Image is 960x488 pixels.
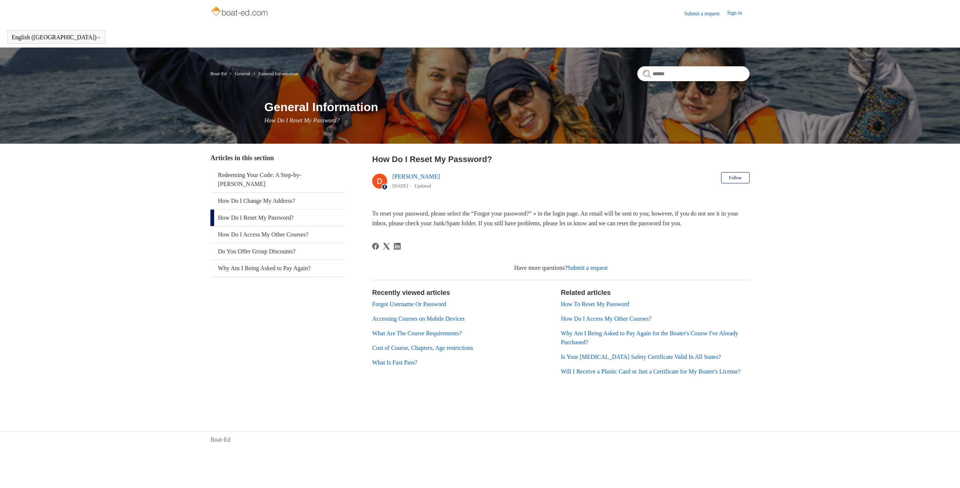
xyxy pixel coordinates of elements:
[372,153,750,165] h2: How Do I Reset My Password?
[210,154,274,162] span: Articles in this section
[210,167,345,192] a: Redeeming Your Code: A Step-by-[PERSON_NAME]
[372,288,553,298] h2: Recently viewed articles
[235,71,250,76] a: General
[228,71,252,76] li: General
[210,4,270,19] img: Boat-Ed Help Center home page
[372,330,462,336] a: What Are The Course Requirements?
[561,368,741,375] a: Will I Receive a Plastic Card or Just a Certificate for My Boater's License?
[210,243,345,260] a: Do You Offer Group Discounts?
[252,71,298,76] li: General Information
[392,173,440,180] a: [PERSON_NAME]
[392,183,408,189] time: 03/01/2024, 15:37
[372,315,465,322] a: Accessing Courses on Mobile Devices
[383,243,390,250] a: X Corp
[394,243,401,250] svg: Share this page on LinkedIn
[264,98,750,116] h1: General Information
[684,10,727,18] a: Submit a request
[561,315,651,322] a: How Do I Access My Other Courses?
[12,34,101,41] button: English ([GEOGRAPHIC_DATA])
[727,9,750,18] a: Sign in
[383,243,390,250] svg: Share this page on X Corp
[561,330,738,345] a: Why Am I Being Asked to Pay Again for the Boater's Course I've Already Purchased?
[372,359,417,366] a: What Is Fast Pass?
[372,210,738,226] span: To reset your password, please select the “Forgot your password?” » in the login page. An email w...
[372,301,446,307] a: Forgot Username Or Password
[372,345,473,351] a: Cost of Course, Chapters, Age restrictions
[264,117,340,123] span: How Do I Reset My Password?
[567,265,608,271] a: Submit a request
[414,183,431,189] li: Updated
[561,354,721,360] a: Is Your [MEDICAL_DATA] Safety Certificate Valid In All States?
[721,172,750,183] button: Follow Article
[935,463,954,482] div: Live chat
[561,288,750,298] h2: Related articles
[372,243,379,250] a: Facebook
[210,71,227,76] a: Boat-Ed
[210,71,228,76] li: Boat-Ed
[258,71,298,76] a: General Information
[637,66,750,81] input: Search
[210,260,345,277] a: Why Am I Being Asked to Pay Again?
[210,435,230,444] a: Boat-Ed
[210,210,345,226] a: How Do I Reset My Password?
[372,243,379,250] svg: Share this page on Facebook
[372,263,750,272] div: Have more questions?
[561,301,629,307] a: How To Reset My Password
[210,193,345,209] a: How Do I Change My Address?
[210,226,345,243] a: How Do I Access My Other Courses?
[394,243,401,250] a: LinkedIn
